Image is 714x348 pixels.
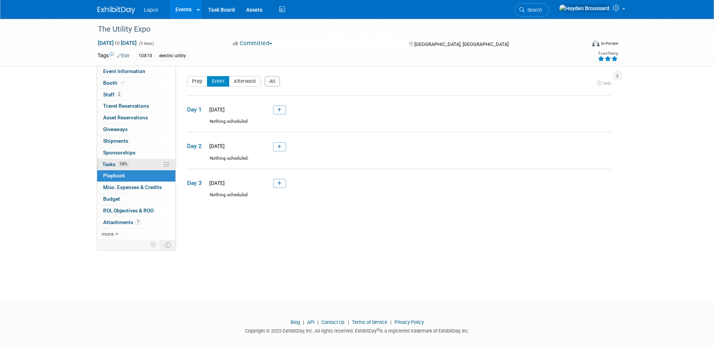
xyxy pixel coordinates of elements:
img: Format-Inperson.png [592,40,600,46]
div: electric utility [157,52,188,60]
span: Misc. Expenses & Credits [103,184,162,190]
a: Asset Reservations [97,112,175,124]
a: Sponsorships [97,147,175,159]
a: API [307,319,314,325]
span: Playbook [103,172,125,179]
a: Attachments7 [97,217,175,228]
a: Giveaways [97,124,175,135]
span: to [114,40,121,46]
span: [DATE] [DATE] [97,40,137,46]
div: The Utility Expo [95,23,574,36]
i: Booth reservation complete [121,81,125,85]
span: Day 1 [187,105,206,114]
span: Travel Reservations [103,103,149,109]
span: | [346,319,351,325]
a: Booth [97,78,175,89]
img: ExhibitDay [97,6,135,14]
span: | [315,319,320,325]
sup: ® [377,328,379,332]
img: Hayden Broussard [559,4,610,12]
a: ROI, Objectives & ROO [97,205,175,217]
span: Sponsorships [103,150,135,156]
a: Search [515,3,549,17]
span: Day 3 [187,179,206,187]
a: Tasks100% [97,159,175,170]
a: Blog [291,319,300,325]
a: Travel Reservations [97,101,175,112]
div: 10X10 [136,52,154,60]
span: help [603,81,611,86]
span: ROI, Objectives & ROO [103,208,154,214]
div: Nothing scheduled. [187,155,611,168]
span: 2 [116,92,122,97]
a: Shipments [97,136,175,147]
button: All [265,76,280,87]
span: 7 [135,219,141,225]
div: Event Format [541,39,619,50]
a: Edit [117,53,129,58]
span: 100% [117,161,129,167]
button: Prep [187,76,207,87]
span: Attachments [103,219,141,225]
a: Misc. Expenses & Credits [97,182,175,193]
a: Privacy Policy [394,319,424,325]
span: Budget [103,196,120,202]
td: Tags [97,52,129,60]
span: Day 2 [187,142,206,150]
a: Budget [97,194,175,205]
div: Event Rating [598,52,618,55]
button: Committed [230,40,275,47]
span: Tasks [102,161,129,167]
span: (3 days) [138,41,154,46]
span: Shipments [103,138,128,144]
a: Contact Us [321,319,345,325]
a: Staff2 [97,89,175,101]
a: Event Information [97,66,175,77]
span: | [388,319,393,325]
span: [DATE] [207,180,225,186]
td: Personalize Event Tab Strip [147,240,160,250]
a: Playbook [97,170,175,182]
span: Event Information [103,68,145,74]
button: Event [207,76,230,87]
span: Staff [103,92,122,98]
span: Search [525,7,542,13]
span: more [102,231,114,237]
span: [DATE] [207,143,225,149]
span: [DATE] [207,107,225,113]
a: more [97,229,175,240]
div: Nothing scheduled. [187,192,611,205]
a: Terms of Service [352,319,387,325]
span: Giveaways [103,126,128,132]
span: | [301,319,306,325]
span: Asset Reservations [103,114,148,121]
span: Booth [103,80,126,86]
td: Toggle Event Tabs [160,240,175,250]
button: Afterward [229,76,261,87]
div: In-Person [601,41,618,46]
span: Lapco [144,7,158,13]
span: [GEOGRAPHIC_DATA], [GEOGRAPHIC_DATA] [414,41,508,47]
div: Nothing scheduled. [187,118,611,131]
